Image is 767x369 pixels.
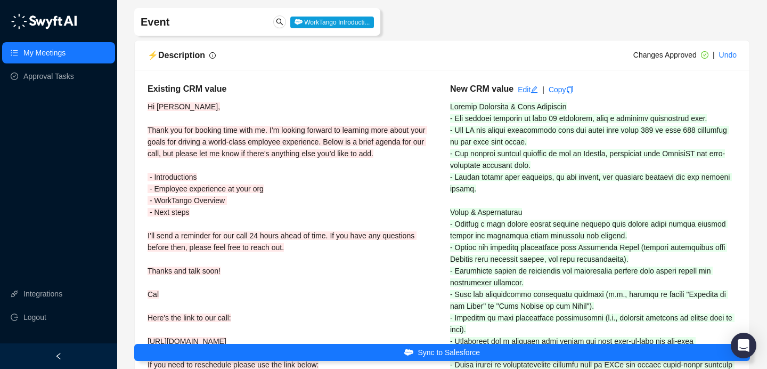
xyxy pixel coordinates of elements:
div: Open Intercom Messenger [731,333,756,358]
span: Changes Approved [633,51,697,59]
div: | [542,84,544,95]
h5: New CRM value [450,83,513,95]
span: logout [11,314,18,321]
span: check-circle [701,51,708,59]
h4: Event [141,14,274,29]
a: Edit [518,85,538,94]
button: Sync to Salesforce [134,344,750,361]
span: WorkTango Introducti... [290,17,374,28]
span: left [55,352,62,360]
span: Sync to Salesforce [418,347,480,358]
a: Copy [549,85,574,94]
a: Approval Tasks [23,66,74,87]
span: info-circle [209,52,216,59]
a: WorkTango Introducti... [290,18,374,26]
span: | [713,51,715,59]
a: Undo [719,51,737,59]
h5: Existing CRM value [148,83,434,95]
span: edit [531,86,538,93]
span: Logout [23,307,46,328]
span: copy [566,86,574,93]
span: ⚡️ Description [148,51,205,60]
span: search [276,18,283,26]
img: logo-05li4sbe.png [11,13,77,29]
a: Integrations [23,283,62,304]
a: My Meetings [23,42,66,63]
